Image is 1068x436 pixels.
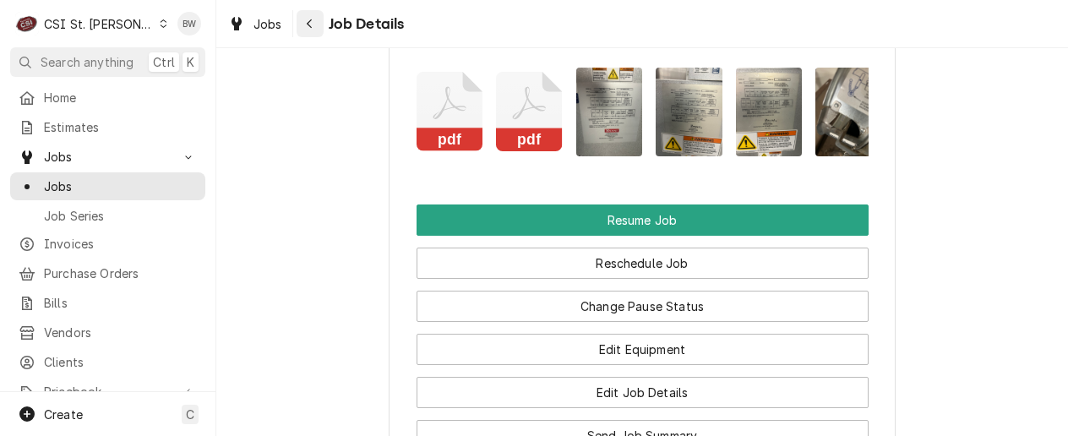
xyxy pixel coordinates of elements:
span: Ctrl [153,53,175,71]
span: Job Series [44,207,197,225]
div: CSI St. Louis's Avatar [15,12,39,35]
span: Search anything [41,53,133,71]
span: Home [44,89,197,106]
a: Clients [10,348,205,376]
span: Attachments [417,54,869,170]
button: Search anythingCtrlK [10,47,205,77]
img: PXLq3FAWSfaisc9xhMhQ [736,68,803,156]
a: Go to Jobs [10,143,205,171]
span: Purchase Orders [44,264,197,282]
span: Create [44,407,83,422]
a: Purchase Orders [10,259,205,287]
span: Estimates [44,118,197,136]
div: Button Group Row [417,204,869,236]
span: Bills [44,294,197,312]
a: Bills [10,289,205,317]
div: Button Group Row [417,322,869,365]
div: CSI St. [PERSON_NAME] [44,15,154,33]
div: Brad Wicks's Avatar [177,12,201,35]
span: K [187,53,194,71]
a: Home [10,84,205,112]
span: Pricebook [44,383,172,401]
button: pdf [417,68,483,156]
button: Navigate back [297,10,324,37]
span: Invoices [44,235,197,253]
span: Job Details [324,13,405,35]
a: Invoices [10,230,205,258]
div: Button Group Row [417,279,869,322]
a: Estimates [10,113,205,141]
div: Button Group Row [417,365,869,408]
button: Edit Job Details [417,377,869,408]
span: Jobs [44,177,197,195]
span: Vendors [44,324,197,341]
img: 7aeVcWRNS22OvdQz89as [656,68,722,156]
img: lKf3SViITFqSxrjRJGlC [576,68,643,156]
a: Job Series [10,202,205,230]
button: Reschedule Job [417,248,869,279]
div: C [15,12,39,35]
button: Edit Equipment [417,334,869,365]
div: BW [177,12,201,35]
button: pdf [496,68,563,156]
a: Go to Pricebook [10,378,205,406]
a: Jobs [221,10,289,38]
img: 58she7tNTSrFvFqokoqA [815,68,882,156]
a: Jobs [10,172,205,200]
span: Clients [44,353,197,371]
button: Change Pause Status [417,291,869,322]
span: Jobs [44,148,172,166]
button: Resume Job [417,204,869,236]
a: Vendors [10,319,205,346]
div: Button Group Row [417,236,869,279]
span: C [186,406,194,423]
div: Attachments [417,37,869,169]
span: Jobs [253,15,282,33]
